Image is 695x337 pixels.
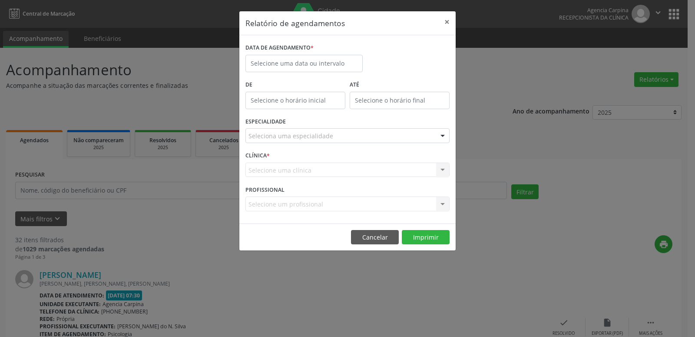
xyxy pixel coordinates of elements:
label: ATÉ [350,78,450,92]
label: ESPECIALIDADE [245,115,286,129]
label: De [245,78,345,92]
input: Selecione o horário final [350,92,450,109]
label: PROFISSIONAL [245,183,285,197]
label: CLÍNICA [245,149,270,163]
button: Cancelar [351,230,399,245]
input: Selecione uma data ou intervalo [245,55,363,72]
h5: Relatório de agendamentos [245,17,345,29]
label: DATA DE AGENDAMENTO [245,41,314,55]
button: Close [438,11,456,33]
span: Seleciona uma especialidade [248,131,333,140]
input: Selecione o horário inicial [245,92,345,109]
button: Imprimir [402,230,450,245]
